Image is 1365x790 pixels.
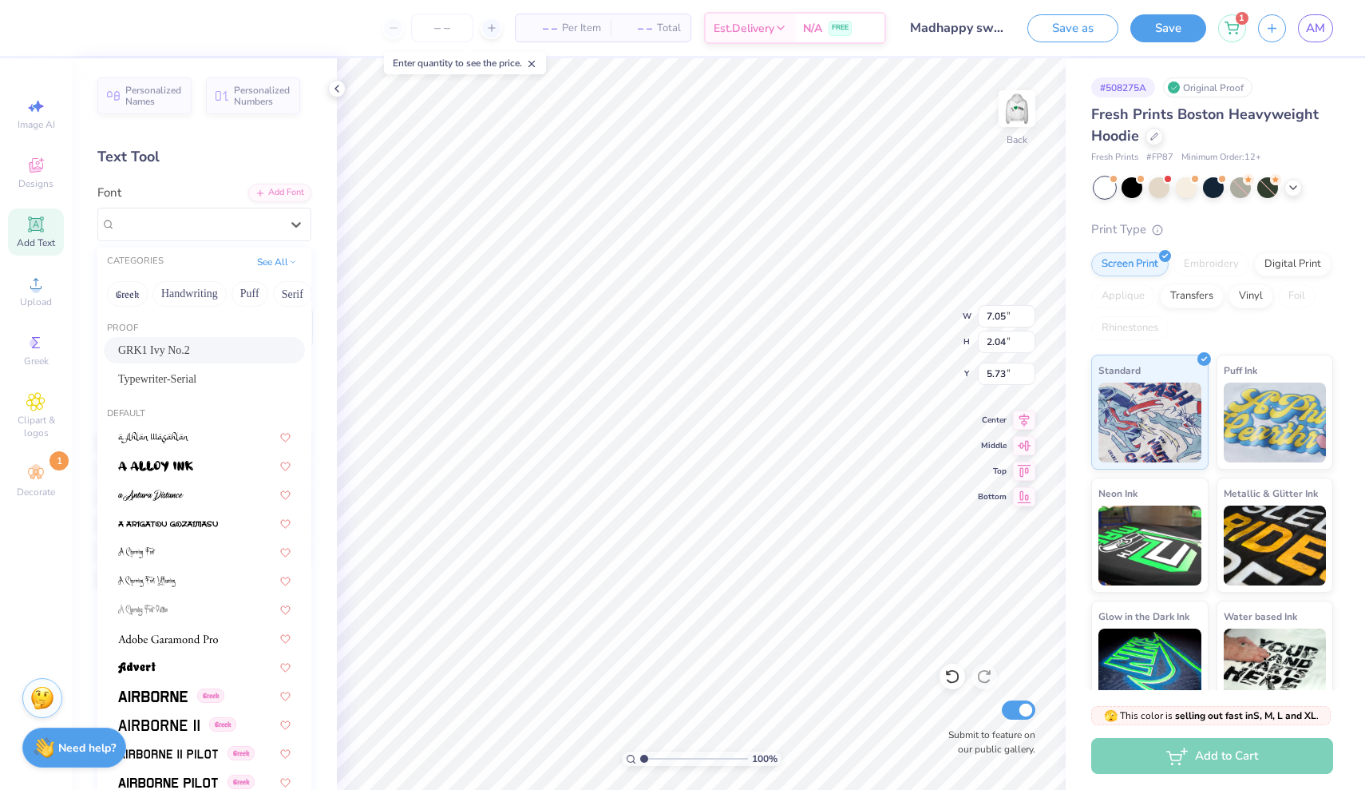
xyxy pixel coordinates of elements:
span: Greek [24,355,49,367]
span: Add Text [17,236,55,249]
img: A Charming Font Outline [118,605,168,616]
div: Print Type [1091,220,1333,239]
span: Minimum Order: 12 + [1181,151,1261,165]
span: – – [525,20,557,37]
span: Designs [18,177,53,190]
img: Adobe Garamond Pro [118,633,218,645]
strong: Need help? [58,740,116,756]
span: Metallic & Glitter Ink [1224,485,1318,502]
button: Greek [107,281,148,307]
div: Proof [97,322,311,335]
span: Middle [978,440,1007,451]
img: Standard [1098,383,1201,462]
span: FREE [832,22,849,34]
div: Digital Print [1254,252,1331,276]
span: Greek [227,775,255,789]
span: Decorate [17,486,55,498]
span: Total [657,20,681,37]
span: 1 [1236,12,1248,25]
img: a Ahlan Wasahlan [118,432,189,443]
img: a Antara Distance [118,490,184,501]
img: Water based Ink [1224,629,1327,709]
img: Metallic & Glitter Ink [1224,506,1327,586]
span: Center [978,415,1007,426]
img: Airborne II Pilot [118,748,218,760]
span: Fresh Prints Boston Heavyweight Hoodie [1091,105,1319,145]
span: Greek [197,689,224,703]
span: # FP87 [1146,151,1173,165]
button: See All [252,254,302,270]
img: Glow in the Dark Ink [1098,629,1201,709]
img: Airborne Pilot [118,777,218,788]
span: 1 [49,451,69,470]
button: Puff [231,281,268,307]
img: a Arigatou Gozaimasu [118,518,218,530]
input: Untitled Design [898,12,1015,44]
div: Applique [1091,284,1155,308]
span: This color is . [1104,709,1319,723]
span: Upload [20,296,52,308]
span: Per Item [562,20,601,37]
span: AM [1306,19,1325,38]
span: Glow in the Dark Ink [1098,608,1189,625]
span: Est. Delivery [714,20,774,37]
span: Image AI [18,118,55,131]
img: Back [1001,93,1033,125]
button: Serif [273,281,312,307]
span: GRK1 Ivy No.2 [118,342,190,359]
div: Add Font [248,184,311,202]
img: Airborne [118,691,188,702]
span: 100 % [752,752,777,766]
div: Back [1007,133,1027,147]
span: Neon Ink [1098,485,1137,502]
img: Neon Ink [1098,506,1201,586]
img: a Alloy Ink [118,461,193,472]
div: # 508275A [1091,77,1155,97]
img: Advert [118,662,156,673]
span: Bottom [978,491,1007,502]
label: Font [97,184,121,202]
div: Text Tool [97,146,311,168]
div: Enter quantity to see the price. [384,52,546,74]
strong: selling out fast in S, M, L and XL [1175,709,1316,722]
div: Default [97,407,311,421]
div: Vinyl [1228,284,1273,308]
img: A Charming Font Leftleaning [118,576,176,587]
span: Greek [209,717,236,732]
input: – – [411,14,473,42]
button: Handwriting [152,281,227,307]
div: Foil [1278,284,1316,308]
img: Airborne II [118,720,200,731]
span: Puff Ink [1224,362,1257,379]
span: Water based Ink [1224,608,1297,625]
span: Greek [227,746,255,760]
div: CATEGORIES [107,255,164,268]
span: Personalized Numbers [234,85,291,107]
span: Typewriter-Serial [118,371,196,387]
div: Rhinestones [1091,316,1169,340]
span: Fresh Prints [1091,151,1138,165]
div: Transfers [1160,284,1224,308]
div: Screen Print [1091,252,1169,276]
span: Personalized Names [125,85,182,107]
span: 🫣 [1104,709,1118,724]
button: Save as [1027,14,1118,42]
span: – – [620,20,652,37]
span: Top [978,466,1007,477]
button: Save [1130,14,1206,42]
span: N/A [803,20,822,37]
label: Submit to feature on our public gallery. [940,728,1035,756]
div: Original Proof [1163,77,1252,97]
span: Standard [1098,362,1141,379]
img: Puff Ink [1224,383,1327,462]
a: AM [1298,14,1333,42]
div: Embroidery [1173,252,1249,276]
span: Clipart & logos [8,414,64,439]
img: A Charming Font [118,547,156,558]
